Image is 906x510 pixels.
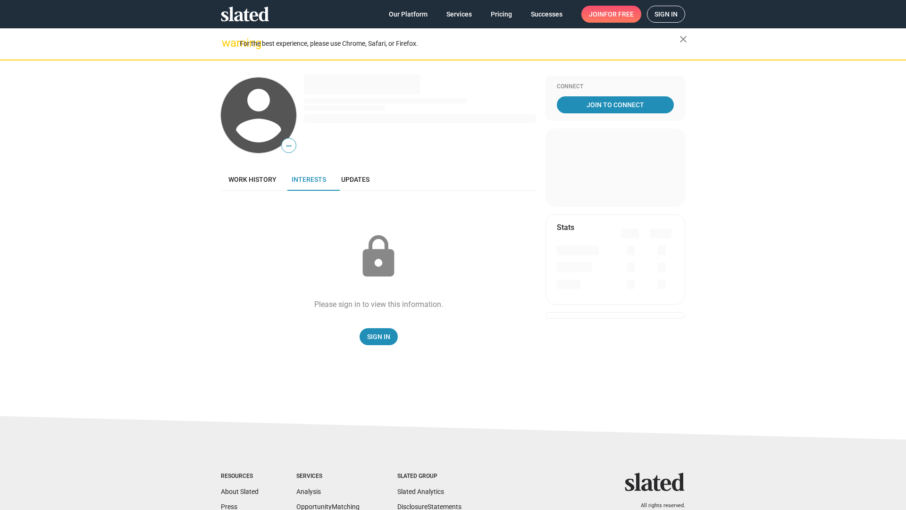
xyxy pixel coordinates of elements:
[389,6,428,23] span: Our Platform
[296,473,360,480] div: Services
[341,176,369,183] span: Updates
[282,140,296,152] span: —
[446,6,472,23] span: Services
[678,34,689,45] mat-icon: close
[557,96,674,113] a: Join To Connect
[483,6,520,23] a: Pricing
[284,168,334,191] a: Interests
[314,299,443,309] div: Please sign in to view this information.
[559,96,672,113] span: Join To Connect
[589,6,634,23] span: Join
[292,176,326,183] span: Interests
[581,6,641,23] a: Joinfor free
[360,328,398,345] a: Sign In
[334,168,377,191] a: Updates
[296,488,321,495] a: Analysis
[647,6,685,23] a: Sign in
[654,6,678,22] span: Sign in
[439,6,479,23] a: Services
[240,37,679,50] div: For the best experience, please use Chrome, Safari, or Firefox.
[557,222,574,232] mat-card-title: Stats
[397,488,444,495] a: Slated Analytics
[381,6,435,23] a: Our Platform
[397,473,461,480] div: Slated Group
[221,168,284,191] a: Work history
[221,473,259,480] div: Resources
[222,37,233,49] mat-icon: warning
[221,488,259,495] a: About Slated
[367,328,390,345] span: Sign In
[228,176,277,183] span: Work history
[604,6,634,23] span: for free
[355,233,402,280] mat-icon: lock
[531,6,562,23] span: Successes
[557,83,674,91] div: Connect
[491,6,512,23] span: Pricing
[523,6,570,23] a: Successes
